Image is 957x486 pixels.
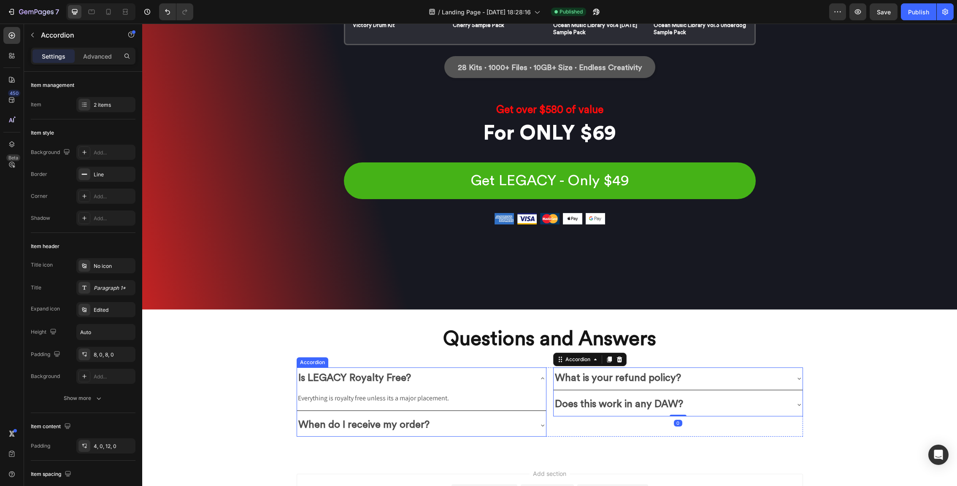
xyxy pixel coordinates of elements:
[31,192,48,200] div: Corner
[31,327,58,338] div: Height
[94,284,133,292] div: Paragraph 1*
[156,349,269,359] strong: Is LEGACY Royalty Free?
[94,351,133,359] div: 8, 0, 8, 0
[31,147,72,158] div: Background
[94,306,133,314] div: Edited
[31,469,73,480] div: Item spacing
[31,305,60,313] div: Expand icon
[306,38,509,50] h2: 28 Kits · 1000+ Files · 10GB+ Size · Endless Creativity
[83,52,112,61] p: Advanced
[413,349,539,359] strong: What is your refund policy?
[94,443,133,450] div: 4, 0, 12, 0
[870,3,898,20] button: Save
[31,81,74,89] div: Item management
[31,214,50,222] div: Shadow
[94,193,133,200] div: Add...
[203,97,613,123] p: For ONLY $69
[42,52,65,61] p: Settings
[3,3,63,20] button: 7
[94,262,133,270] div: No icon
[354,81,461,92] strong: Get over $580 of value
[31,421,73,432] div: Item content
[31,170,47,178] div: Border
[31,101,41,108] div: Item
[328,144,487,170] div: Get LEGACY - Only $49
[438,8,440,16] span: /
[442,8,531,16] span: Landing Page - [DATE] 18:28:16
[154,301,661,329] h2: Questions and Answers
[928,445,949,465] div: Open Intercom Messenger
[31,129,54,137] div: Item style
[422,332,450,340] div: Accordion
[156,396,287,406] strong: When do I receive my order?
[94,101,133,109] div: 2 items
[877,8,891,16] span: Save
[156,335,184,343] div: Accordion
[94,149,133,157] div: Add...
[532,396,540,403] div: 0
[31,391,135,406] button: Show more
[31,243,59,250] div: Item header
[560,8,583,16] span: Published
[55,7,59,17] p: 7
[31,284,41,292] div: Title
[352,189,463,201] img: Alt Image
[6,154,20,161] div: Beta
[156,369,403,381] p: Everything is royalty free unless its a major placement.
[8,90,20,97] div: 450
[159,3,193,20] div: Undo/Redo
[94,373,133,381] div: Add...
[387,445,427,454] span: Add section
[908,8,929,16] div: Publish
[31,349,62,360] div: Padding
[202,139,614,175] button: Get LEGACY - Only $49
[64,394,103,402] div: Show more
[202,96,614,124] h2: Rich Text Editor. Editing area: main
[901,3,936,20] button: Publish
[31,373,60,380] div: Background
[142,24,957,486] iframe: Design area
[31,261,53,269] div: Title icon
[94,171,133,178] div: Line
[94,215,133,222] div: Add...
[41,30,113,40] p: Accordion
[31,442,50,450] div: Padding
[77,324,135,340] input: Auto
[413,375,541,386] strong: Does this work in any DAW?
